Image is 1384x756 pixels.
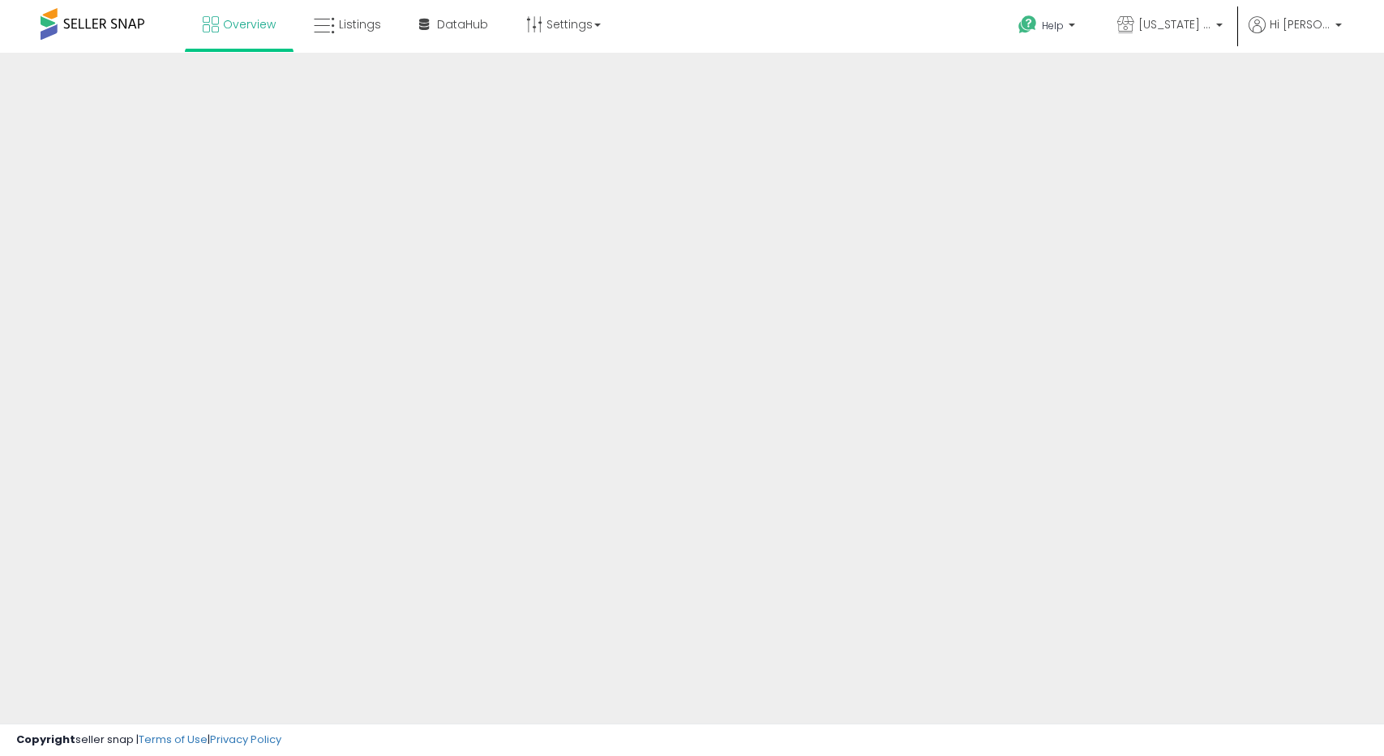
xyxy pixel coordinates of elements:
span: Help [1042,19,1064,32]
i: Get Help [1018,15,1038,35]
span: Hi [PERSON_NAME] [1270,16,1330,32]
a: Hi [PERSON_NAME] [1249,16,1342,53]
span: Overview [223,16,276,32]
a: Help [1005,2,1091,53]
span: DataHub [437,16,488,32]
span: Listings [339,16,381,32]
span: [US_STATE] PRIME RETAIL [1138,16,1211,32]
